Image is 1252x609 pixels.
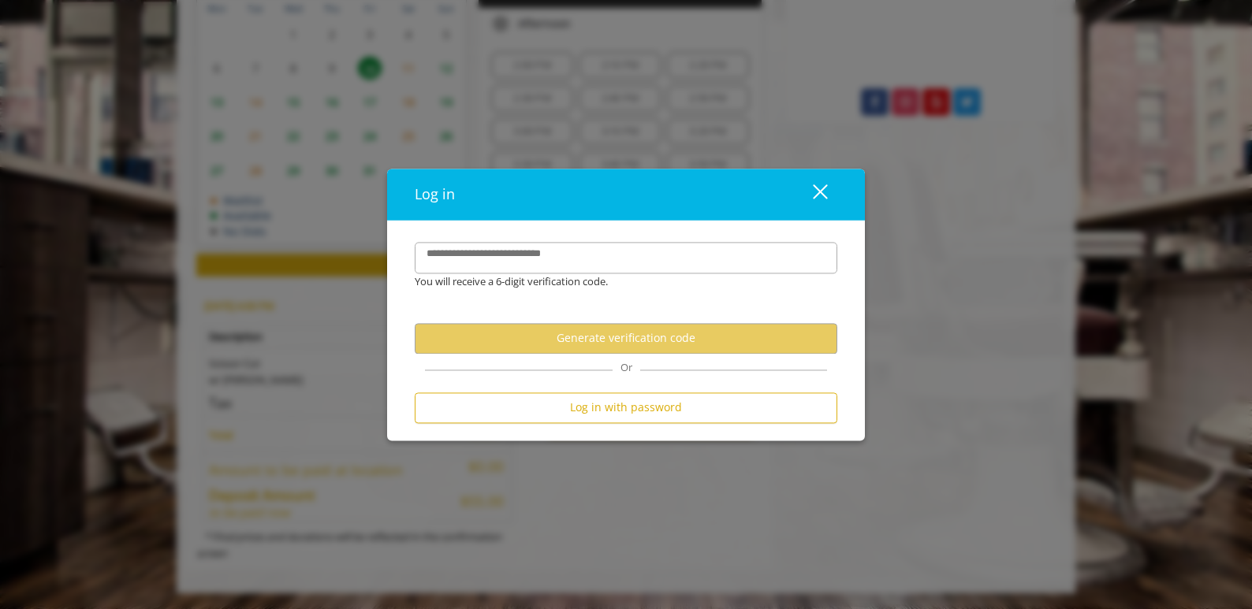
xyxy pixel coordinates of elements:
span: Or [613,360,640,374]
button: close dialog [784,178,837,210]
button: Generate verification code [415,323,837,354]
button: Log in with password [415,392,837,423]
div: You will receive a 6-digit verification code. [403,274,825,291]
div: close dialog [795,183,826,206]
span: Log in [415,185,455,204]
